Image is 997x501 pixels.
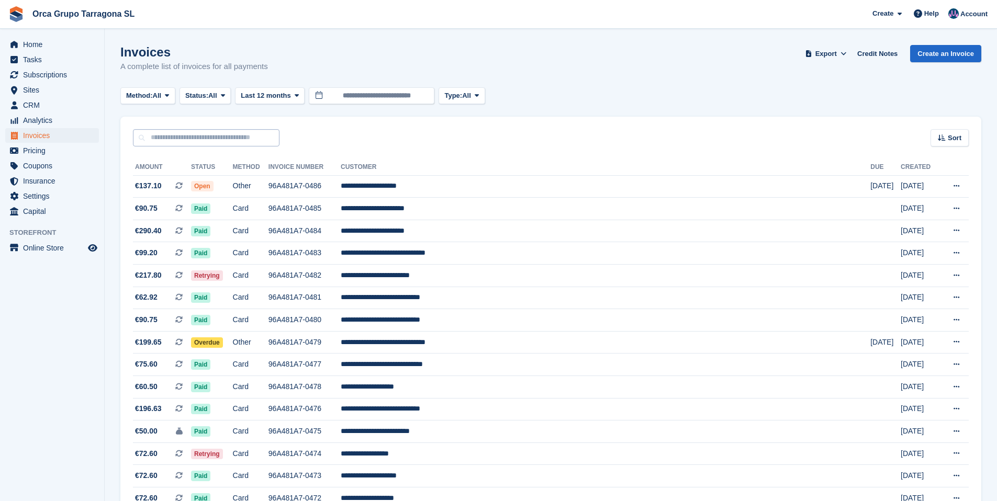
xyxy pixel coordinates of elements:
td: Other [233,331,268,354]
span: Subscriptions [23,67,86,82]
th: Status [191,159,233,176]
span: Pricing [23,143,86,158]
span: €90.75 [135,203,158,214]
a: menu [5,174,99,188]
span: €290.40 [135,225,162,236]
td: 96A481A7-0479 [268,331,341,354]
td: Card [233,465,268,487]
a: menu [5,67,99,82]
td: Card [233,198,268,220]
span: Sites [23,83,86,97]
a: menu [5,83,99,97]
td: [DATE] [901,287,940,309]
td: 96A481A7-0483 [268,242,341,265]
td: [DATE] [901,198,940,220]
a: menu [5,204,99,219]
span: €137.10 [135,180,162,191]
td: [DATE] [901,398,940,420]
a: menu [5,128,99,143]
button: Method: All [120,87,175,105]
span: Retrying [191,449,223,459]
td: Card [233,265,268,287]
span: CRM [23,98,86,112]
button: Status: All [180,87,231,105]
span: Method: [126,90,153,101]
span: Coupons [23,158,86,173]
td: Card [233,420,268,443]
span: €60.50 [135,381,158,392]
h1: Invoices [120,45,268,59]
span: €72.60 [135,448,158,459]
td: 96A481A7-0484 [268,220,341,242]
td: [DATE] [870,331,901,354]
a: Orca Grupo Tarragona SL [28,5,139,22]
button: Type: All [439,87,485,105]
th: Created [901,159,940,176]
th: Method [233,159,268,176]
a: Create an Invoice [910,45,981,62]
span: Online Store [23,241,86,255]
a: menu [5,37,99,52]
td: Card [233,287,268,309]
span: Paid [191,315,210,325]
td: [DATE] [901,265,940,287]
span: Invoices [23,128,86,143]
a: Preview store [86,242,99,254]
span: Paid [191,471,210,481]
a: menu [5,143,99,158]
td: Card [233,309,268,332]
td: [DATE] [870,175,901,198]
td: 96A481A7-0482 [268,265,341,287]
td: [DATE] [901,465,940,487]
button: Export [803,45,849,62]
td: 96A481A7-0481 [268,287,341,309]
span: Paid [191,359,210,370]
td: [DATE] [901,331,940,354]
td: 96A481A7-0485 [268,198,341,220]
a: menu [5,189,99,203]
span: Export [815,49,837,59]
a: menu [5,113,99,128]
span: Help [924,8,939,19]
span: €90.75 [135,314,158,325]
span: €75.60 [135,359,158,370]
span: Paid [191,226,210,236]
span: €72.60 [135,470,158,481]
th: Due [870,159,901,176]
td: [DATE] [901,376,940,398]
img: ADMIN MANAGMENT [948,8,959,19]
span: Retrying [191,270,223,281]
span: Paid [191,404,210,414]
span: Insurance [23,174,86,188]
th: Customer [341,159,870,176]
span: All [208,90,217,101]
td: Card [233,376,268,398]
span: €99.20 [135,247,158,258]
span: All [462,90,471,101]
td: 96A481A7-0486 [268,175,341,198]
a: menu [5,98,99,112]
span: Paid [191,382,210,392]
span: Paid [191,203,210,214]
td: Other [233,175,268,198]
a: Credit Notes [853,45,902,62]
span: Tasks [23,52,86,67]
td: 96A481A7-0476 [268,398,341,420]
span: Status: [185,90,208,101]
td: [DATE] [901,442,940,465]
span: €199.65 [135,337,162,348]
span: Last 12 months [241,90,290,101]
span: Settings [23,189,86,203]
img: stora-icon-8386f47178a22dfd0bd8f6a31ec36ba5ce8667c1dd55bd0f319d3a0aa187defe.svg [8,6,24,22]
td: Card [233,220,268,242]
span: €196.63 [135,403,162,414]
td: 96A481A7-0480 [268,309,341,332]
td: [DATE] [901,309,940,332]
span: Account [960,9,988,19]
a: menu [5,158,99,173]
span: Paid [191,426,210,437]
td: 96A481A7-0475 [268,420,341,443]
button: Last 12 months [235,87,305,105]
a: menu [5,241,99,255]
td: Card [233,442,268,465]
